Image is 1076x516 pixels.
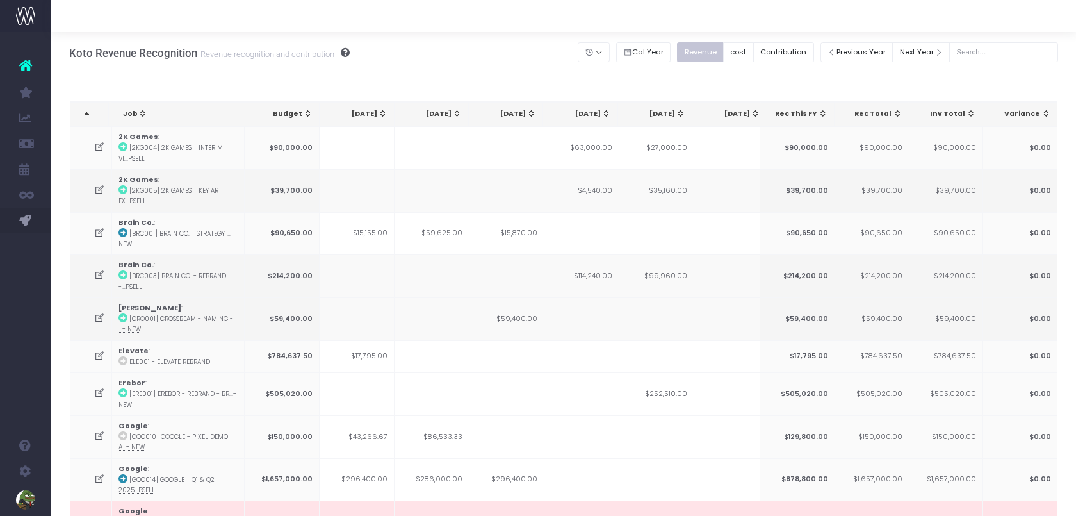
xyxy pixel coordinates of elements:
[245,458,320,501] td: $1,657,000.00
[760,415,835,458] td: $129,800.00
[544,126,619,169] td: $63,000.00
[834,169,909,212] td: $39,700.00
[834,458,909,501] td: $1,657,000.00
[760,340,835,372] td: $17,795.00
[677,42,724,62] button: Revenue
[618,102,692,126] th: Aug 25: activate to sort column ascending
[760,297,835,340] td: $59,400.00
[753,42,814,62] button: Contribution
[112,169,245,212] td: :
[118,144,223,162] abbr: [2KG004] 2K Games - Interim Visual - Brand - Upsell
[760,169,835,212] td: $39,700.00
[480,109,536,119] div: [DATE]
[118,260,154,270] strong: Brain Co.
[320,458,395,501] td: $296,400.00
[908,169,982,212] td: $39,700.00
[920,109,975,119] div: Inv Total
[760,102,835,126] th: Rec This FY: activate to sort column ascending
[834,126,909,169] td: $90,000.00
[982,297,1057,340] td: $0.00
[835,102,909,126] th: Rec Total: activate to sort column ascending
[834,340,909,372] td: $784,637.50
[908,102,982,126] th: Inv Total: activate to sort column ascending
[112,458,245,501] td: :
[908,458,982,501] td: $1,657,000.00
[834,415,909,458] td: $150,000.00
[908,212,982,255] td: $90,650.00
[982,254,1057,297] td: $0.00
[245,126,320,169] td: $90,000.00
[834,297,909,340] td: $59,400.00
[704,109,760,119] div: [DATE]
[112,372,245,415] td: :
[245,254,320,297] td: $214,200.00
[245,102,320,126] th: Budget: activate to sort column ascending
[118,506,148,516] strong: Google
[257,109,313,119] div: Budget
[630,109,685,119] div: [DATE]
[118,175,158,185] strong: 2K Games
[772,109,827,119] div: Rec This FY
[692,102,767,126] th: Sep 25: activate to sort column ascending
[908,126,982,169] td: $90,000.00
[112,297,245,340] td: :
[112,415,245,458] td: :
[616,39,678,65] div: Small button group
[118,378,145,388] strong: Erebor
[118,272,226,290] abbr: [BRC003] Brain Co. - Rebrand - Brand - Upsell
[982,169,1057,212] td: $0.00
[834,254,909,297] td: $214,200.00
[112,126,245,169] td: :
[619,169,694,212] td: $35,160.00
[245,372,320,415] td: $505,020.00
[395,102,469,126] th: May 25: activate to sort column ascending
[469,297,544,340] td: $59,400.00
[555,109,610,119] div: [DATE]
[245,415,320,458] td: $150,000.00
[892,42,950,62] button: Next Year
[760,372,835,415] td: $505,020.00
[846,109,902,119] div: Rec Total
[469,458,544,501] td: $296,400.00
[677,39,820,65] div: Small button group
[469,212,544,255] td: $15,870.00
[543,102,617,126] th: Jul 25: activate to sort column ascending
[320,415,395,458] td: $43,266.67
[123,109,240,119] div: Job
[406,109,462,119] div: [DATE]
[616,42,671,62] button: Cal Year
[70,102,110,126] th: : activate to sort column descending
[320,102,394,126] th: Apr 25: activate to sort column ascending
[112,340,245,372] td: :
[760,458,835,501] td: $878,800.00
[118,187,222,205] abbr: [2KG005] 2K Games - Key Art Explore - Brand - Upsell
[760,126,835,169] td: $90,000.00
[129,358,210,366] abbr: ELE001 - Elevate Rebrand
[118,315,233,333] abbr: [CRO001] Crossbeam - Naming - Brand - New
[245,297,320,340] td: $59,400.00
[197,47,334,60] small: Revenue recognition and contribution
[982,212,1057,255] td: $0.00
[908,340,982,372] td: $784,637.50
[245,340,320,372] td: $784,637.50
[16,490,35,510] img: images/default_profile_image.png
[619,254,694,297] td: $99,960.00
[118,476,215,494] abbr: [GOO014] Google - Q1 & Q2 2025 Gemini Design Retainer - Brand - Upsell
[320,340,395,372] td: $17,795.00
[949,42,1058,62] input: Search...
[395,212,469,255] td: $59,625.00
[982,415,1057,458] td: $0.00
[118,303,181,313] strong: [PERSON_NAME]
[118,390,236,408] abbr: [ERE001] Erebor - Rebrand - Brand - New
[395,458,469,501] td: $286,000.00
[118,464,148,474] strong: Google
[834,372,909,415] td: $505,020.00
[820,42,893,62] button: Previous Year
[908,415,982,458] td: $150,000.00
[118,421,148,431] strong: Google
[834,212,909,255] td: $90,650.00
[619,372,694,415] td: $252,510.00
[395,415,469,458] td: $86,533.33
[982,458,1057,501] td: $0.00
[908,297,982,340] td: $59,400.00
